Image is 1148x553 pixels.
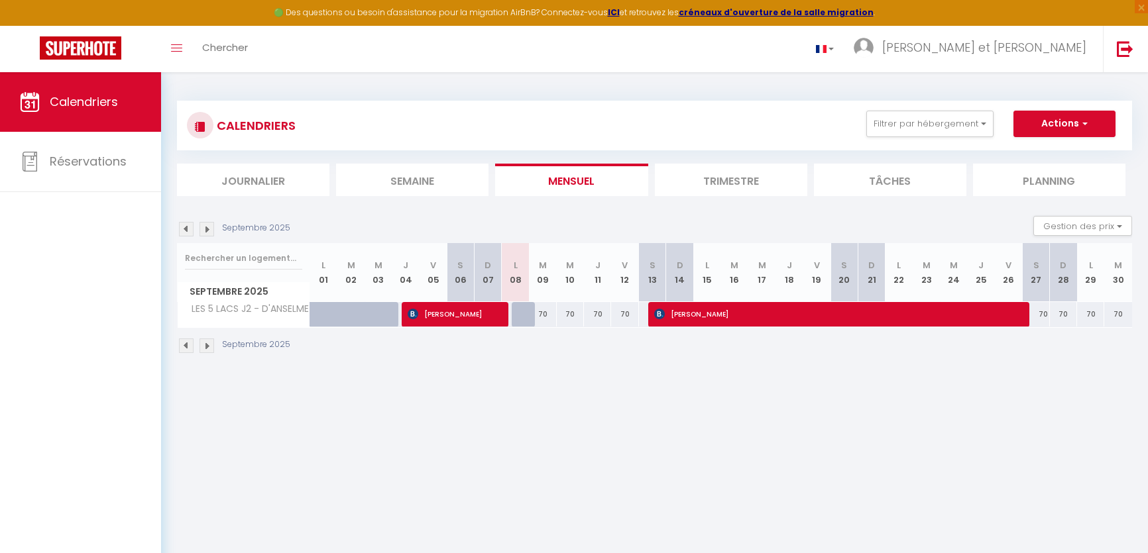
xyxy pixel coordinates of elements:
[502,243,529,302] th: 08
[485,259,491,272] abbr: D
[1089,259,1093,272] abbr: L
[608,7,620,18] a: ICI
[854,38,874,58] img: ...
[655,164,807,196] li: Trimestre
[882,39,1086,56] span: [PERSON_NAME] et [PERSON_NAME]
[831,243,858,302] th: 20
[177,164,329,196] li: Journalier
[611,243,638,302] th: 12
[336,164,488,196] li: Semaine
[814,164,966,196] li: Tâches
[374,259,382,272] abbr: M
[1022,243,1049,302] th: 27
[365,243,392,302] th: 03
[347,259,355,272] abbr: M
[803,243,831,302] th: 19
[787,259,792,272] abbr: J
[213,111,296,140] h3: CALENDRIERS
[40,36,121,60] img: Super Booking
[978,259,984,272] abbr: J
[650,259,656,272] abbr: S
[222,338,290,351] p: Septembre 2025
[897,259,901,272] abbr: L
[50,153,127,170] span: Réservations
[913,243,940,302] th: 23
[950,259,958,272] abbr: M
[866,111,994,137] button: Filtrer par hébergement
[968,243,995,302] th: 25
[50,93,118,110] span: Calendriers
[180,302,312,317] span: LES 5 LACS J2 - D'ANSELME
[730,259,738,272] abbr: M
[595,259,601,272] abbr: J
[202,40,248,54] span: Chercher
[841,259,847,272] abbr: S
[1117,40,1133,57] img: logout
[1022,302,1049,327] div: 70
[611,302,638,327] div: 70
[1114,259,1122,272] abbr: M
[321,259,325,272] abbr: L
[1104,302,1132,327] div: 70
[868,259,875,272] abbr: D
[844,26,1103,72] a: ... [PERSON_NAME] et [PERSON_NAME]
[557,243,584,302] th: 10
[447,243,474,302] th: 06
[923,259,931,272] abbr: M
[973,164,1125,196] li: Planning
[995,243,1022,302] th: 26
[408,301,498,327] span: [PERSON_NAME]
[1050,302,1077,327] div: 70
[1104,243,1132,302] th: 30
[1013,111,1116,137] button: Actions
[430,259,436,272] abbr: V
[310,243,337,302] th: 01
[858,243,885,302] th: 21
[178,282,310,301] span: Septembre 2025
[639,243,666,302] th: 13
[1005,259,1011,272] abbr: V
[1077,302,1104,327] div: 70
[566,259,574,272] abbr: M
[185,246,302,270] input: Rechercher un logement...
[666,243,693,302] th: 14
[539,259,547,272] abbr: M
[940,243,967,302] th: 24
[1050,243,1077,302] th: 28
[758,259,766,272] abbr: M
[721,243,748,302] th: 16
[1077,243,1104,302] th: 29
[886,243,913,302] th: 22
[192,26,258,72] a: Chercher
[677,259,683,272] abbr: D
[1033,259,1039,272] abbr: S
[693,243,720,302] th: 15
[495,164,648,196] li: Mensuel
[705,259,709,272] abbr: L
[1033,216,1132,236] button: Gestion des prix
[654,301,1017,327] span: [PERSON_NAME]
[748,243,775,302] th: 17
[337,243,365,302] th: 02
[222,222,290,234] p: Septembre 2025
[584,302,611,327] div: 70
[514,259,518,272] abbr: L
[457,259,463,272] abbr: S
[420,243,447,302] th: 05
[475,243,502,302] th: 07
[775,243,803,302] th: 18
[1060,259,1066,272] abbr: D
[584,243,611,302] th: 11
[529,243,556,302] th: 09
[622,259,628,272] abbr: V
[679,7,874,18] a: créneaux d'ouverture de la salle migration
[814,259,820,272] abbr: V
[529,302,556,327] div: 70
[557,302,584,327] div: 70
[392,243,420,302] th: 04
[403,259,408,272] abbr: J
